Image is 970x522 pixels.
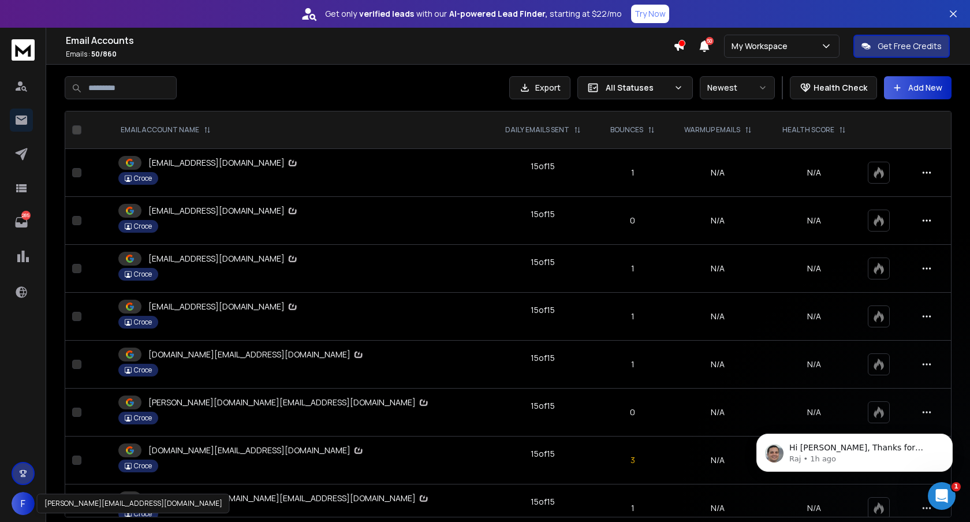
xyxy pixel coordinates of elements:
[669,245,767,293] td: N/A
[148,349,364,361] p: [DOMAIN_NAME][EMAIL_ADDRESS][DOMAIN_NAME]
[774,263,855,274] p: N/A
[669,341,767,389] td: N/A
[700,76,775,99] button: Newest
[531,400,555,412] div: 15 of 15
[531,496,555,508] div: 15 of 15
[148,493,430,505] p: [PERSON_NAME][DOMAIN_NAME][EMAIL_ADDRESS][DOMAIN_NAME]
[774,311,855,322] p: N/A
[134,318,152,327] p: Croce
[603,311,662,322] p: 1
[774,359,855,370] p: N/A
[148,301,299,313] p: [EMAIL_ADDRESS][DOMAIN_NAME]
[353,349,364,361] img: Zapmail Logo
[732,40,792,52] p: My Workspace
[669,149,767,197] td: N/A
[418,397,430,409] img: Zapmail Logo
[669,437,767,484] td: N/A
[739,409,970,491] iframe: Intercom notifications message
[134,174,152,183] p: Croce
[148,445,364,457] p: [DOMAIN_NAME][EMAIL_ADDRESS][DOMAIN_NAME]
[418,493,430,505] img: Zapmail Logo
[134,461,152,471] p: Croce
[134,270,152,279] p: Croce
[21,211,31,220] p: 285
[774,167,855,178] p: N/A
[774,502,855,514] p: N/A
[603,263,662,274] p: 1
[610,125,643,135] p: BOUNCES
[603,215,662,226] p: 0
[134,366,152,375] p: Croce
[606,82,669,94] p: All Statuses
[603,454,662,466] p: 3
[706,37,714,45] span: 50
[148,205,299,217] p: [EMAIL_ADDRESS][DOMAIN_NAME]
[66,33,673,47] h1: Email Accounts
[287,253,299,265] img: Zapmail Logo
[774,407,855,418] p: N/A
[531,161,555,172] div: 15 of 15
[10,211,33,234] a: 285
[12,39,35,61] img: logo
[814,82,867,94] p: Health Check
[509,76,570,99] button: Export
[148,157,299,169] p: [EMAIL_ADDRESS][DOMAIN_NAME]
[603,167,662,178] p: 1
[669,293,767,341] td: N/A
[12,492,35,515] button: F
[449,8,547,20] strong: AI-powered Lead Finder,
[878,40,942,52] p: Get Free Credits
[603,359,662,370] p: 1
[287,157,299,169] img: Zapmail Logo
[782,125,834,135] p: HEALTH SCORE
[134,509,152,519] p: Croce
[631,5,669,23] button: Try Now
[287,205,299,217] img: Zapmail Logo
[853,35,950,58] button: Get Free Credits
[37,494,230,513] div: [PERSON_NAME][EMAIL_ADDRESS][DOMAIN_NAME]
[531,448,555,460] div: 15 of 15
[952,482,961,491] span: 1
[669,197,767,245] td: N/A
[531,256,555,268] div: 15 of 15
[66,50,673,59] p: Emails :
[790,76,877,99] button: Health Check
[684,125,740,135] p: WARMUP EMAILS
[353,445,364,457] img: Zapmail Logo
[669,389,767,437] td: N/A
[505,125,569,135] p: DAILY EMAILS SENT
[325,8,622,20] p: Get only with our starting at $22/mo
[91,49,117,59] span: 50 / 860
[635,8,666,20] p: Try Now
[134,413,152,423] p: Croce
[148,397,430,409] p: [PERSON_NAME][DOMAIN_NAME][EMAIL_ADDRESS][DOMAIN_NAME]
[603,502,662,514] p: 1
[603,407,662,418] p: 0
[121,125,211,135] div: EMAIL ACCOUNT NAME
[148,253,299,265] p: [EMAIL_ADDRESS][DOMAIN_NAME]
[134,222,152,231] p: Croce
[531,208,555,220] div: 15 of 15
[287,301,299,313] img: Zapmail Logo
[359,8,414,20] strong: verified leads
[928,482,956,510] iframe: Intercom live chat
[774,215,855,226] p: N/A
[884,76,952,99] button: Add New
[531,304,555,316] div: 15 of 15
[531,352,555,364] div: 15 of 15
